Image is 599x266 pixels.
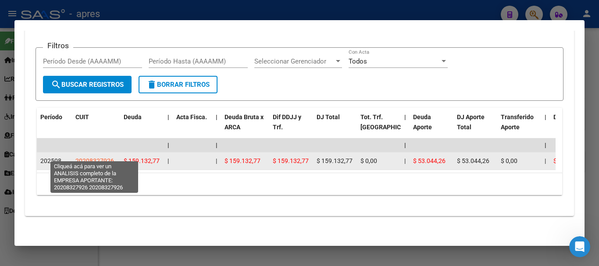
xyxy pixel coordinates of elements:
[168,113,169,121] span: |
[553,113,589,121] span: Deuda Contr.
[124,157,160,164] span: $ 159.132,77
[457,157,489,164] span: $ 53.044,26
[225,113,264,131] span: Deuda Bruta x ARCA
[313,108,357,146] datatable-header-cell: DJ Total
[404,157,406,164] span: |
[75,113,89,121] span: CUIT
[317,157,353,164] span: $ 159.132,77
[269,108,313,146] datatable-header-cell: Dif DDJJ y Trf.
[360,113,420,131] span: Tot. Trf. [GEOGRAPHIC_DATA]
[545,113,546,121] span: |
[212,108,221,146] datatable-header-cell: |
[164,108,173,146] datatable-header-cell: |
[413,157,446,164] span: $ 53.044,26
[317,113,340,121] span: DJ Total
[360,157,377,164] span: $ 0,00
[497,108,541,146] datatable-header-cell: Transferido Aporte
[501,113,534,131] span: Transferido Aporte
[51,81,124,89] span: Buscar Registros
[216,113,217,121] span: |
[168,157,169,164] span: |
[273,157,309,164] span: $ 159.132,77
[349,57,367,65] span: Todos
[40,157,61,164] span: 202508
[43,76,132,93] button: Buscar Registros
[401,108,410,146] datatable-header-cell: |
[37,108,72,146] datatable-header-cell: Período
[216,142,217,149] span: |
[146,81,210,89] span: Borrar Filtros
[120,108,164,146] datatable-header-cell: Deuda
[453,108,497,146] datatable-header-cell: DJ Aporte Total
[168,142,169,149] span: |
[550,108,594,146] datatable-header-cell: Deuda Contr.
[404,113,406,121] span: |
[357,108,401,146] datatable-header-cell: Tot. Trf. Bruto
[40,113,62,121] span: Período
[410,108,453,146] datatable-header-cell: Deuda Aporte
[569,236,590,257] iframe: Intercom live chat
[225,157,260,164] span: $ 159.132,77
[273,113,301,131] span: Dif DDJJ y Trf.
[545,157,546,164] span: |
[43,41,73,50] h3: Filtros
[216,157,217,164] span: |
[541,108,550,146] datatable-header-cell: |
[457,113,485,131] span: DJ Aporte Total
[173,108,212,146] datatable-header-cell: Acta Fisca.
[404,142,406,149] span: |
[553,157,589,164] span: $ 106.088,52
[545,142,546,149] span: |
[254,57,334,65] span: Seleccionar Gerenciador
[501,157,517,164] span: $ 0,00
[75,157,114,164] span: 20208327926
[146,79,157,90] mat-icon: delete
[139,76,217,93] button: Borrar Filtros
[124,113,142,121] span: Deuda
[72,108,120,146] datatable-header-cell: CUIT
[176,113,207,121] span: Acta Fisca.
[413,113,432,131] span: Deuda Aporte
[221,108,269,146] datatable-header-cell: Deuda Bruta x ARCA
[51,79,61,90] mat-icon: search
